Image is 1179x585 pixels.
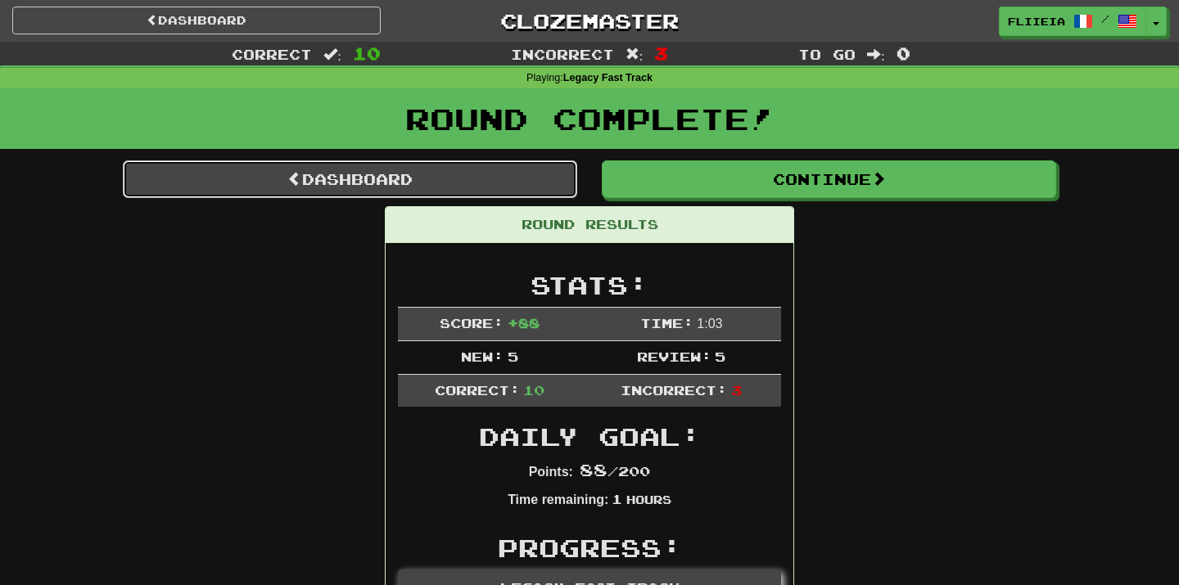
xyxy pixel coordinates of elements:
[323,47,341,61] span: :
[626,47,644,61] span: :
[461,349,504,364] span: New:
[1008,14,1065,29] span: fliieia
[398,534,781,561] h2: Progress:
[398,423,781,450] h2: Daily Goal:
[435,382,520,398] span: Correct:
[398,272,781,299] h2: Stats:
[640,315,693,331] span: Time:
[1101,13,1109,25] span: /
[999,7,1146,36] a: fliieia /
[523,382,544,398] span: 10
[386,207,793,243] div: Round Results
[232,46,312,62] span: Correct
[798,46,856,62] span: To go
[353,43,381,63] span: 10
[897,43,910,63] span: 0
[563,72,653,83] strong: Legacy Fast Track
[637,349,711,364] span: Review:
[731,382,742,398] span: 3
[867,47,885,61] span: :
[580,460,608,479] span: 88
[405,7,774,35] a: Clozemaster
[580,463,650,479] span: / 200
[440,315,504,331] span: Score:
[12,7,381,34] a: Dashboard
[621,382,727,398] span: Incorrect:
[612,491,622,506] span: 1
[508,493,608,506] strong: Time remaining:
[508,315,540,331] span: + 88
[508,349,518,364] span: 5
[6,102,1173,135] h1: Round Complete!
[511,46,614,62] span: Incorrect
[626,493,671,506] small: Hours
[715,349,725,364] span: 5
[697,317,722,331] span: 1 : 0 3
[529,465,573,479] strong: Points:
[123,160,577,198] a: Dashboard
[602,160,1056,198] button: Continue
[654,43,668,63] span: 3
